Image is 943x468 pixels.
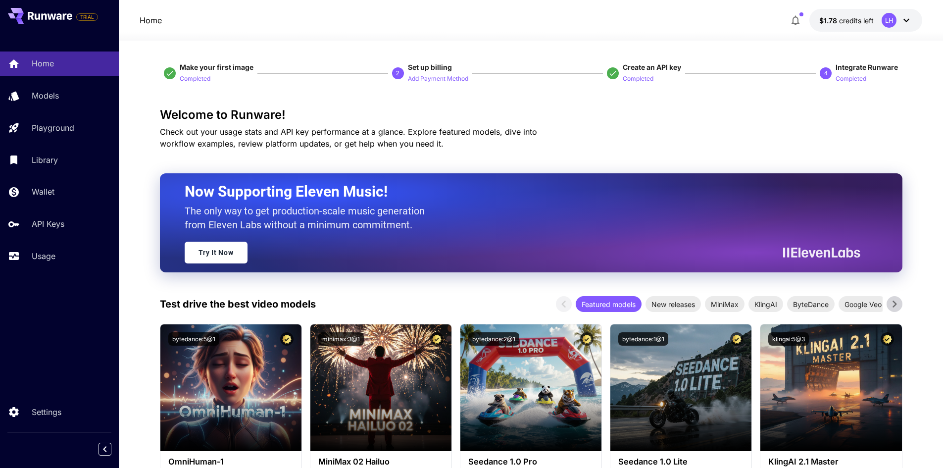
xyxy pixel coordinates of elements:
div: Google Veo [839,296,888,312]
button: Certified Model – Vetted for best performance and includes a commercial license. [730,332,744,346]
span: KlingAI [748,299,783,310]
span: Featured models [576,299,642,310]
p: Usage [32,250,55,262]
p: 4 [824,69,828,78]
button: Collapse sidebar [99,443,111,456]
h3: MiniMax 02 Hailuo [318,457,444,467]
p: 2 [396,69,399,78]
div: $1.7846 [819,15,874,26]
div: Collapse sidebar [106,440,119,458]
p: Add Payment Method [408,74,468,84]
img: alt [610,324,751,451]
button: Completed [623,72,653,84]
span: credits left [839,16,874,25]
img: alt [160,324,301,451]
p: API Keys [32,218,64,230]
button: bytedance:2@1 [468,332,519,346]
p: The only way to get production-scale music generation from Eleven Labs without a minimum commitment. [185,204,432,232]
h3: KlingAI 2.1 Master [768,457,893,467]
a: Home [140,14,162,26]
span: Set up billing [408,63,452,71]
span: New releases [645,299,701,310]
div: New releases [645,296,701,312]
a: Try It Now [185,242,248,263]
h2: Now Supporting Eleven Music! [185,182,853,201]
p: Completed [180,74,210,84]
button: klingai:5@3 [768,332,809,346]
p: Settings [32,406,61,418]
div: MiniMax [705,296,744,312]
button: bytedance:5@1 [168,332,219,346]
h3: Seedance 1.0 Pro [468,457,594,467]
button: Certified Model – Vetted for best performance and includes a commercial license. [280,332,294,346]
p: Completed [623,74,653,84]
button: minimax:3@1 [318,332,364,346]
div: Featured models [576,296,642,312]
button: Completed [836,72,866,84]
div: KlingAI [748,296,783,312]
h3: OmniHuman‑1 [168,457,294,467]
span: ByteDance [787,299,835,310]
button: $1.7846LH [809,9,922,32]
img: alt [310,324,451,451]
span: $1.78 [819,16,839,25]
button: Certified Model – Vetted for best performance and includes a commercial license. [580,332,594,346]
img: alt [460,324,601,451]
span: Add your payment card to enable full platform functionality. [76,11,98,23]
span: Create an API key [623,63,681,71]
button: bytedance:1@1 [618,332,668,346]
p: Test drive the best video models [160,297,316,312]
div: ByteDance [787,296,835,312]
p: Playground [32,122,74,134]
span: Google Veo [839,299,888,310]
button: Completed [180,72,210,84]
span: Integrate Runware [836,63,898,71]
p: Library [32,154,58,166]
span: MiniMax [705,299,744,310]
span: Check out your usage stats and API key performance at a glance. Explore featured models, dive int... [160,127,537,149]
button: Certified Model – Vetted for best performance and includes a commercial license. [430,332,444,346]
nav: breadcrumb [140,14,162,26]
button: Certified Model – Vetted for best performance and includes a commercial license. [881,332,894,346]
button: Add Payment Method [408,72,468,84]
span: TRIAL [77,13,98,21]
p: Models [32,90,59,102]
p: Completed [836,74,866,84]
p: Wallet [32,186,54,198]
p: Home [32,57,54,69]
h3: Welcome to Runware! [160,108,902,122]
div: LH [882,13,896,28]
img: alt [760,324,901,451]
span: Make your first image [180,63,253,71]
h3: Seedance 1.0 Lite [618,457,744,467]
